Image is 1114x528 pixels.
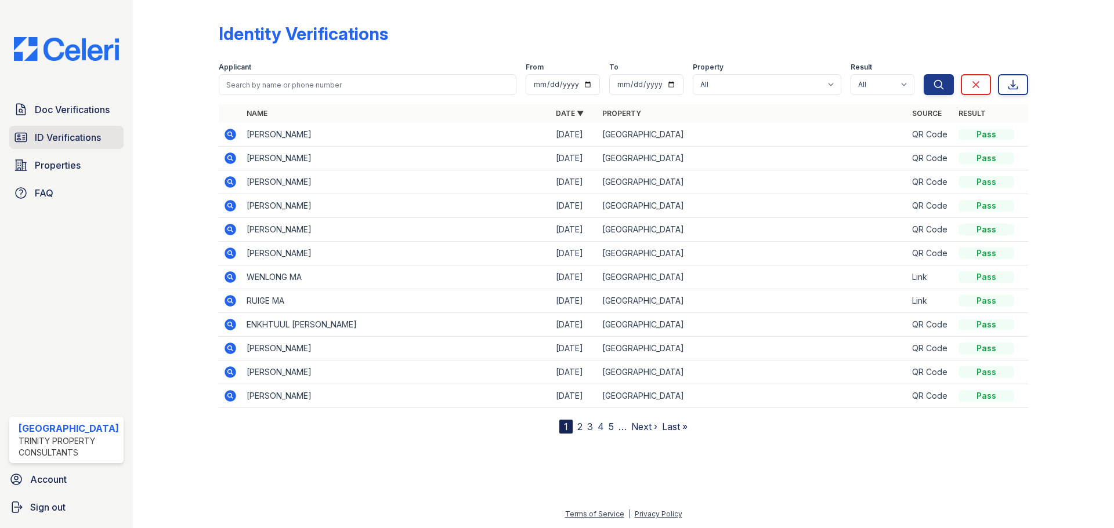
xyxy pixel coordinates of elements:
label: To [609,63,619,72]
div: Pass [959,224,1014,235]
td: [DATE] [551,218,598,242]
a: Date ▼ [556,109,584,118]
td: [DATE] [551,170,598,194]
td: [GEOGRAPHIC_DATA] [598,384,907,408]
a: Properties [9,154,124,177]
a: Result [959,109,986,118]
td: [GEOGRAPHIC_DATA] [598,242,907,265]
td: QR Code [907,123,954,147]
div: Pass [959,366,1014,378]
a: Source [912,109,942,118]
td: Link [907,265,954,289]
td: [PERSON_NAME] [242,242,551,265]
a: Next › [631,421,657,432]
td: [DATE] [551,289,598,313]
td: QR Code [907,147,954,170]
div: Pass [959,343,1014,354]
div: | [628,509,631,518]
td: [PERSON_NAME] [242,147,551,170]
td: QR Code [907,170,954,194]
a: 4 [598,421,604,432]
span: Sign out [30,500,66,514]
td: QR Code [907,242,954,265]
div: Pass [959,152,1014,164]
label: From [526,63,544,72]
a: Name [247,109,267,118]
a: Property [602,109,641,118]
div: Pass [959,200,1014,212]
td: QR Code [907,384,954,408]
span: ID Verifications [35,130,101,144]
td: [PERSON_NAME] [242,170,551,194]
div: Pass [959,319,1014,330]
a: 5 [609,421,614,432]
td: [GEOGRAPHIC_DATA] [598,218,907,242]
div: Pass [959,390,1014,402]
td: [GEOGRAPHIC_DATA] [598,147,907,170]
label: Property [693,63,724,72]
img: CE_Logo_Blue-a8612792a0a2168367f1c8372b55b34899dd931a85d93a1a3d3e32e68fde9ad4.png [5,37,128,61]
td: RUIGE MA [242,289,551,313]
div: Pass [959,129,1014,140]
td: [DATE] [551,147,598,170]
td: ENKHTUUL [PERSON_NAME] [242,313,551,337]
a: Last » [662,421,688,432]
td: [PERSON_NAME] [242,337,551,361]
a: ID Verifications [9,126,124,149]
td: [PERSON_NAME] [242,361,551,384]
a: Account [5,468,128,491]
td: [DATE] [551,361,598,384]
div: Pass [959,295,1014,307]
a: Doc Verifications [9,98,124,121]
td: [GEOGRAPHIC_DATA] [598,361,907,384]
td: QR Code [907,313,954,337]
td: WENLONG MA [242,265,551,289]
a: Sign out [5,496,128,519]
a: 2 [577,421,583,432]
td: QR Code [907,337,954,361]
a: Privacy Policy [635,509,682,518]
a: FAQ [9,181,124,205]
td: [GEOGRAPHIC_DATA] [598,337,907,361]
td: [GEOGRAPHIC_DATA] [598,313,907,337]
div: Identity Verifications [219,23,388,44]
span: FAQ [35,186,53,200]
td: Link [907,289,954,313]
td: [PERSON_NAME] [242,218,551,242]
a: Terms of Service [565,509,624,518]
div: 1 [559,420,573,434]
td: [GEOGRAPHIC_DATA] [598,170,907,194]
span: Doc Verifications [35,103,110,116]
div: Trinity Property Consultants [19,435,119,458]
label: Result [851,63,872,72]
td: [DATE] [551,384,598,408]
td: [DATE] [551,337,598,361]
div: Pass [959,176,1014,188]
td: [GEOGRAPHIC_DATA] [598,265,907,289]
span: Account [30,472,67,486]
td: QR Code [907,361,954,384]
span: Properties [35,158,81,172]
span: … [619,420,627,434]
input: Search by name or phone number [219,74,516,95]
td: [GEOGRAPHIC_DATA] [598,289,907,313]
td: [DATE] [551,123,598,147]
td: [DATE] [551,265,598,289]
td: QR Code [907,218,954,242]
td: [PERSON_NAME] [242,384,551,408]
div: Pass [959,271,1014,283]
a: 3 [587,421,593,432]
td: [PERSON_NAME] [242,194,551,218]
td: [GEOGRAPHIC_DATA] [598,123,907,147]
td: [PERSON_NAME] [242,123,551,147]
div: Pass [959,247,1014,259]
label: Applicant [219,63,251,72]
td: [DATE] [551,194,598,218]
td: QR Code [907,194,954,218]
td: [DATE] [551,313,598,337]
div: [GEOGRAPHIC_DATA] [19,421,119,435]
td: [GEOGRAPHIC_DATA] [598,194,907,218]
td: [DATE] [551,242,598,265]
